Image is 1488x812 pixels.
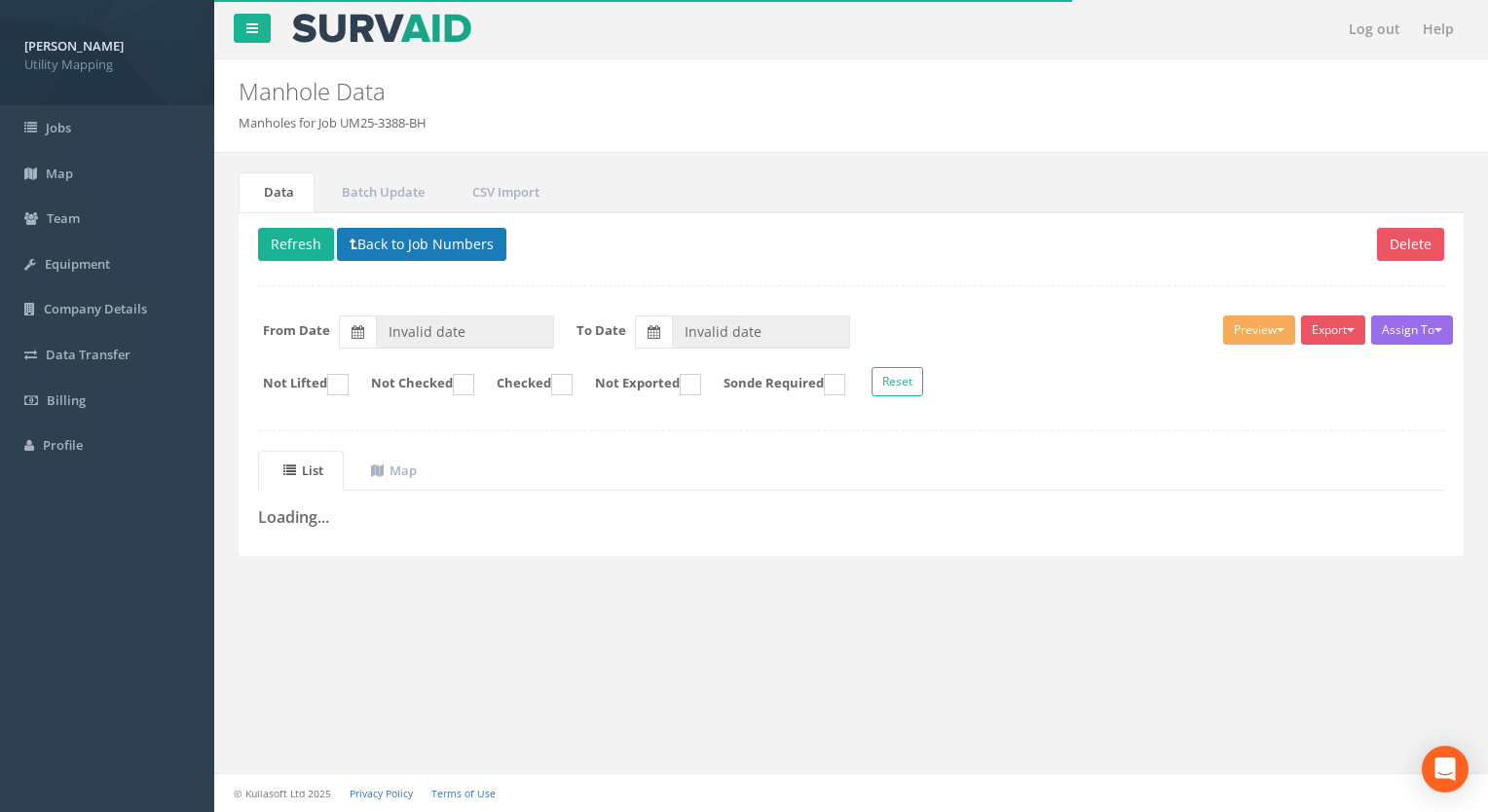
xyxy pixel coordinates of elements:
a: CSV Import [447,172,560,212]
a: Terms of Use [431,787,496,800]
a: Privacy Policy [350,787,413,800]
span: Team [47,209,80,227]
label: From Date [263,321,330,340]
a: Map [346,451,437,491]
button: Export [1301,315,1365,345]
label: Not Checked [352,374,474,395]
input: To Date [672,315,850,349]
strong: [PERSON_NAME] [24,37,124,55]
label: To Date [577,321,626,340]
label: Checked [477,374,573,395]
a: Batch Update [316,172,445,212]
a: Data [239,172,315,212]
input: From Date [376,315,554,349]
button: Preview [1223,315,1295,345]
span: Billing [47,391,86,409]
button: Delete [1377,228,1444,261]
h3: Loading... [258,509,1444,527]
span: Equipment [45,255,110,273]
label: Not Lifted [243,374,349,395]
h2: Manhole Data [239,79,1254,104]
a: [PERSON_NAME] Utility Mapping [24,32,190,73]
button: Refresh [258,228,334,261]
span: Map [46,165,73,182]
label: Sonde Required [704,374,845,395]
uib-tab-heading: Map [371,461,417,479]
span: Data Transfer [46,346,130,363]
div: Open Intercom Messenger [1422,746,1469,793]
button: Assign To [1371,315,1453,345]
span: Utility Mapping [24,55,190,74]
a: List [258,451,344,491]
label: Not Exported [576,374,701,395]
span: Profile [43,436,83,454]
small: © Kullasoft Ltd 2025 [234,787,331,800]
button: Back to Job Numbers [337,228,506,261]
li: Manholes for Job UM25-3388-BH [239,114,427,132]
span: Company Details [44,300,147,317]
uib-tab-heading: List [283,461,323,479]
button: Reset [872,367,923,396]
span: Jobs [46,119,71,136]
